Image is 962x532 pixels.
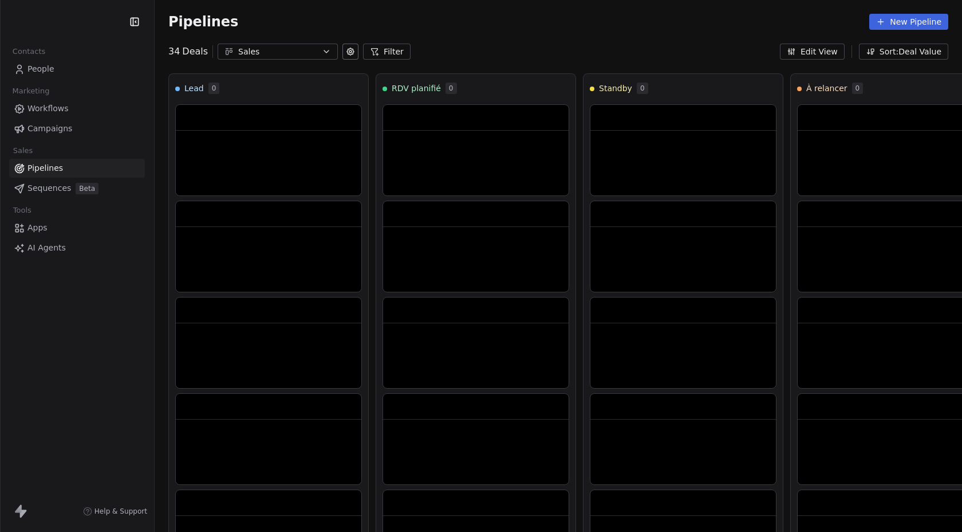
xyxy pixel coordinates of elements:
span: Workflows [27,103,69,115]
span: Pipelines [168,14,238,30]
button: New Pipeline [869,14,948,30]
span: AI Agents [27,242,66,254]
span: RDV planifié [392,83,441,94]
span: 0 [208,83,220,94]
span: Campaigns [27,123,72,135]
a: Pipelines [9,159,145,178]
span: Apps [27,222,48,234]
span: People [27,63,54,75]
a: Help & Support [83,507,147,516]
span: 0 [852,83,864,94]
span: Sales [8,142,38,159]
span: Lead [184,83,204,94]
span: Deals [182,45,208,58]
span: À relancer [806,83,847,94]
span: Contacts [7,43,50,60]
span: Marketing [7,83,54,100]
a: SequencesBeta [9,179,145,198]
span: Standby [599,83,632,94]
a: Workflows [9,99,145,118]
a: Apps [9,218,145,237]
span: Pipelines [27,162,63,174]
span: Beta [76,183,98,194]
div: Sales [238,46,317,58]
button: Sort: Deal Value [859,44,948,60]
span: 0 [637,83,648,94]
a: People [9,60,145,79]
button: Edit View [780,44,845,60]
div: 34 [168,45,208,58]
a: AI Agents [9,238,145,257]
button: Filter [363,44,411,60]
span: Sequences [27,182,71,194]
a: Campaigns [9,119,145,138]
span: Help & Support [94,507,147,516]
span: Tools [8,202,36,219]
span: 0 [445,83,457,94]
